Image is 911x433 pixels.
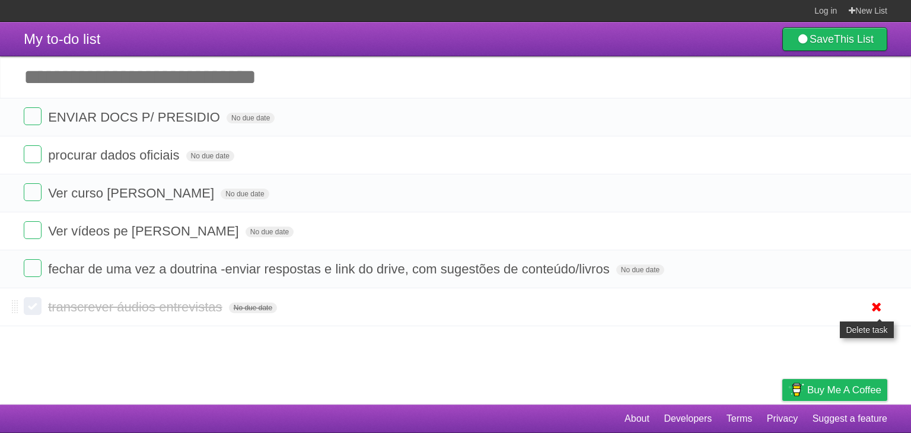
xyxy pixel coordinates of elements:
[24,31,100,47] span: My to-do list
[221,189,269,199] span: No due date
[24,107,42,125] label: Done
[227,113,275,123] span: No due date
[782,379,887,401] a: Buy me a coffee
[782,27,887,51] a: SaveThis List
[48,148,182,163] span: procurar dados oficiais
[246,227,294,237] span: No due date
[834,33,874,45] b: This List
[616,265,664,275] span: No due date
[813,407,887,430] a: Suggest a feature
[727,407,753,430] a: Terms
[48,224,242,238] span: Ver vídeos pe [PERSON_NAME]
[24,221,42,239] label: Done
[229,303,277,313] span: No due date
[767,407,798,430] a: Privacy
[186,151,234,161] span: No due date
[48,300,225,314] span: transcrever áudios entrevistas
[48,262,613,276] span: fechar de uma vez a doutrina -enviar respostas e link do drive, com sugestões de conteúdo/livros
[48,110,223,125] span: ENVIAR DOCS P/ PRESIDIO
[807,380,881,400] span: Buy me a coffee
[24,297,42,315] label: Done
[664,407,712,430] a: Developers
[24,259,42,277] label: Done
[625,407,649,430] a: About
[48,186,217,200] span: Ver curso [PERSON_NAME]
[24,183,42,201] label: Done
[24,145,42,163] label: Done
[788,380,804,400] img: Buy me a coffee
